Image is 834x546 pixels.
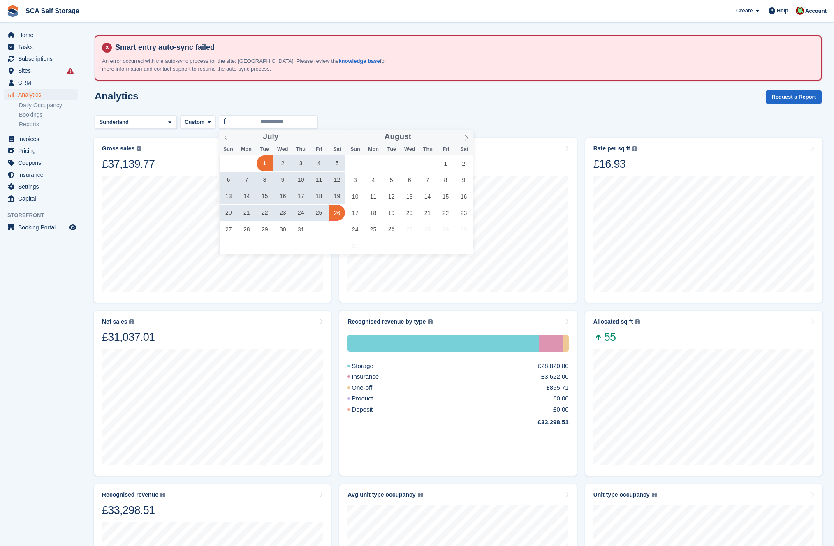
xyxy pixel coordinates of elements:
a: menu [4,89,78,100]
span: Wed [273,147,292,152]
a: Reports [19,120,78,128]
a: menu [4,133,78,145]
span: August 31, 2025 [347,238,363,254]
div: Recognised revenue by type [347,318,426,325]
span: July 22, 2025 [257,205,273,221]
span: August 5, 2025 [383,172,399,188]
span: July 2, 2025 [275,155,291,171]
span: July 21, 2025 [239,205,255,221]
span: July 17, 2025 [293,188,309,204]
a: Preview store [68,222,78,232]
div: £31,037.01 [102,330,155,344]
div: Insurance [347,372,398,382]
div: Unit type occupancy [593,491,650,498]
span: July 7, 2025 [239,172,255,188]
span: CRM [18,77,67,88]
a: Bookings [19,111,78,119]
a: menu [4,222,78,233]
div: Rate per sq ft [593,145,630,152]
div: Gross sales [102,145,134,152]
img: icon-info-grey-7440780725fd019a000dd9b08b2336e03edf1995a4989e88bcd33f0948082b44.svg [635,319,640,324]
h2: Analytics [95,90,139,102]
a: menu [4,181,78,192]
span: August 16, 2025 [456,188,472,204]
span: Settings [18,181,67,192]
span: Tue [255,147,273,152]
span: July 23, 2025 [275,205,291,221]
span: Tue [382,147,401,152]
a: menu [4,157,78,169]
div: £0.00 [553,405,569,414]
span: 55 [593,330,640,344]
span: Tasks [18,41,67,53]
p: An error occurred with the auto-sync process for the site: [GEOGRAPHIC_DATA]. Please review the f... [102,57,390,73]
span: Fri [437,147,455,152]
div: £33,298.51 [102,503,165,517]
div: Insurance [539,335,563,352]
span: August [385,133,411,141]
span: August 7, 2025 [419,172,436,188]
span: July 14, 2025 [239,188,255,204]
span: July 5, 2025 [329,155,345,171]
span: August 30, 2025 [456,221,472,237]
span: July 6, 2025 [220,172,236,188]
span: August 23, 2025 [456,205,472,221]
div: £0.00 [553,394,569,403]
span: July 16, 2025 [275,188,291,204]
span: July 18, 2025 [311,188,327,204]
div: Recognised revenue [102,491,158,498]
span: Create [736,7,753,15]
div: Storage [347,335,539,352]
a: menu [4,53,78,65]
i: Smart entry sync failures have occurred [67,67,74,74]
img: icon-info-grey-7440780725fd019a000dd9b08b2336e03edf1995a4989e88bcd33f0948082b44.svg [418,493,423,497]
span: August 9, 2025 [456,172,472,188]
span: July 20, 2025 [220,205,236,221]
span: August 26, 2025 [383,221,399,237]
span: Sat [455,147,473,152]
a: menu [4,29,78,41]
div: £37,139.77 [102,157,155,171]
span: Coupons [18,157,67,169]
span: August 12, 2025 [383,188,399,204]
a: menu [4,145,78,157]
span: Thu [419,147,437,152]
span: Insurance [18,169,67,180]
span: August 10, 2025 [347,188,363,204]
span: August 6, 2025 [401,172,417,188]
div: Avg unit type occupancy [347,491,415,498]
span: Sites [18,65,67,76]
img: stora-icon-8386f47178a22dfd0bd8f6a31ec36ba5ce8667c1dd55bd0f319d3a0aa187defe.svg [7,5,19,17]
span: August 19, 2025 [383,205,399,221]
span: Invoices [18,133,67,145]
span: Subscriptions [18,53,67,65]
span: July 28, 2025 [239,221,255,237]
span: July 8, 2025 [257,172,273,188]
div: £33,298.51 [518,418,569,427]
span: August 20, 2025 [401,205,417,221]
span: August 2, 2025 [456,155,472,171]
div: Allocated sq ft [593,318,633,325]
span: July 31, 2025 [293,221,309,237]
span: July 25, 2025 [311,205,327,221]
span: Account [805,7,827,15]
span: July 29, 2025 [257,221,273,237]
input: Year [411,132,437,141]
a: Daily Occupancy [19,102,78,109]
span: August 8, 2025 [438,172,454,188]
span: August 13, 2025 [401,188,417,204]
span: August 11, 2025 [365,188,381,204]
span: August 3, 2025 [347,172,363,188]
a: SCA Self Storage [22,4,83,18]
div: £16.93 [593,157,637,171]
div: £28,820.80 [538,361,569,371]
img: icon-info-grey-7440780725fd019a000dd9b08b2336e03edf1995a4989e88bcd33f0948082b44.svg [652,493,657,497]
span: August 17, 2025 [347,205,363,221]
h4: Smart entry auto-sync failed [112,43,814,52]
img: icon-info-grey-7440780725fd019a000dd9b08b2336e03edf1995a4989e88bcd33f0948082b44.svg [428,319,433,324]
span: Pricing [18,145,67,157]
span: Custom [185,118,204,126]
span: August 4, 2025 [365,172,381,188]
span: Fri [310,147,328,152]
span: Booking Portal [18,222,67,233]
